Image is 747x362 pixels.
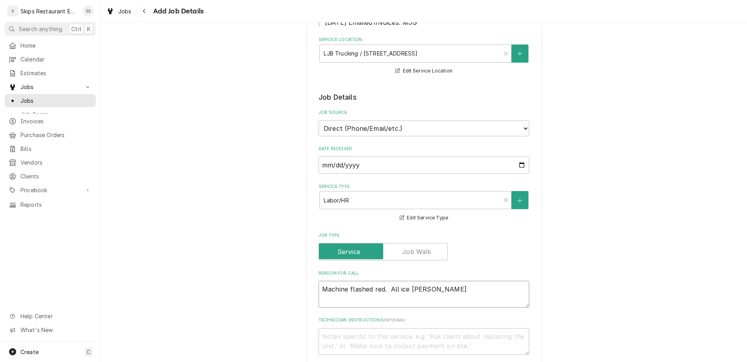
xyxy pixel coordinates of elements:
[319,317,529,323] label: Technician Instructions
[19,25,62,33] span: Search anything
[83,6,94,17] div: SS
[20,41,92,50] span: Home
[5,184,96,197] a: Go to Pricebook
[319,270,529,308] div: Reason For Call
[151,6,204,17] span: Add Job Details
[20,55,92,63] span: Calendar
[319,156,529,174] input: yyyy-mm-dd
[20,349,39,355] span: Create
[5,156,96,169] a: Vendors
[138,5,151,17] button: Navigate back
[83,6,94,17] div: Shan Skipper's Avatar
[20,117,92,125] span: Invoices
[20,312,91,320] span: Help Center
[319,232,529,260] div: Job Type
[7,6,18,17] div: S
[20,7,78,15] div: Skips Restaurant Equipment
[118,7,132,15] span: Jobs
[5,108,96,121] a: Job Series
[319,317,529,355] div: Technician Instructions
[5,67,96,80] a: Estimates
[319,110,529,116] label: Job Source
[20,97,92,105] span: Jobs
[5,115,96,128] a: Invoices
[319,37,529,76] div: Service Location
[517,198,522,203] svg: Create New Service
[20,158,92,167] span: Vendors
[20,200,92,209] span: Reports
[319,184,529,190] label: Service Type
[87,348,91,356] span: C
[5,128,96,141] a: Purchase Orders
[20,69,92,77] span: Estimates
[5,80,96,93] a: Go to Jobs
[319,146,529,152] label: Date Received
[512,45,528,63] button: Create New Location
[384,318,406,322] span: ( optional )
[20,110,92,119] span: Job Series
[5,310,96,323] a: Go to Help Center
[399,213,449,223] button: Edit Service Type
[5,170,96,183] a: Clients
[319,232,529,239] label: Job Type
[512,191,528,209] button: Create New Service
[319,184,529,223] div: Service Type
[20,172,92,180] span: Clients
[20,186,80,194] span: Pricebook
[5,198,96,211] a: Reports
[5,323,96,336] a: Go to What's New
[319,270,529,277] label: Reason For Call
[103,5,135,18] a: Jobs
[20,145,92,153] span: Bills
[5,53,96,66] a: Calendar
[20,131,92,139] span: Purchase Orders
[319,110,529,136] div: Job Source
[319,92,529,102] legend: Job Details
[319,37,529,43] label: Service Location
[325,19,417,26] span: [DATE] Emailed invoices. MJG
[87,25,91,33] span: K
[394,66,454,76] button: Edit Service Location
[5,39,96,52] a: Home
[319,146,529,174] div: Date Received
[517,51,522,56] svg: Create New Location
[5,94,96,107] a: Jobs
[5,22,96,36] button: Search anythingCtrlK
[20,326,91,334] span: What's New
[20,83,80,91] span: Jobs
[319,281,529,308] textarea: Machine flashed red. All ice me
[71,25,82,33] span: Ctrl
[5,142,96,155] a: Bills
